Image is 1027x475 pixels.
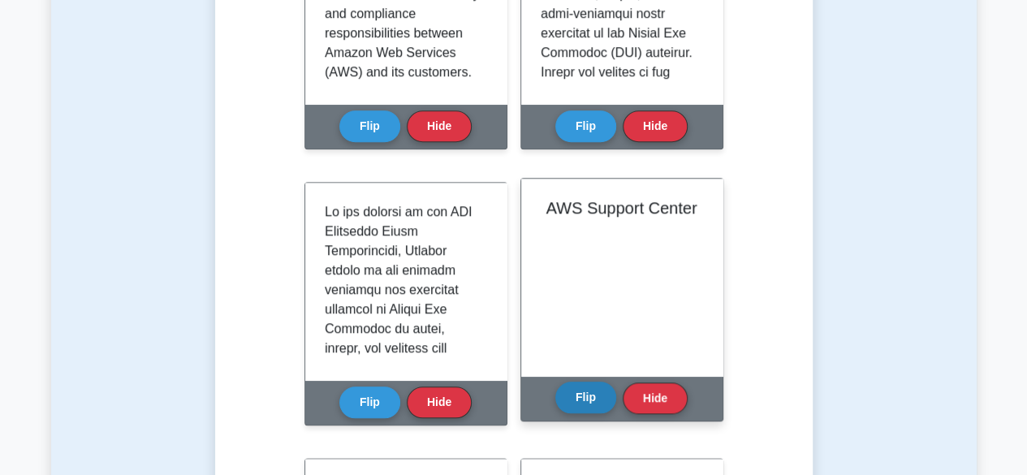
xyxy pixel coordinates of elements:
h2: AWS Support Center [541,198,703,218]
button: Flip [339,386,400,418]
button: Hide [623,110,688,142]
button: Flip [555,110,616,142]
button: Hide [623,382,688,414]
button: Flip [555,382,616,413]
button: Hide [407,110,472,142]
button: Hide [407,386,472,418]
button: Flip [339,110,400,142]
